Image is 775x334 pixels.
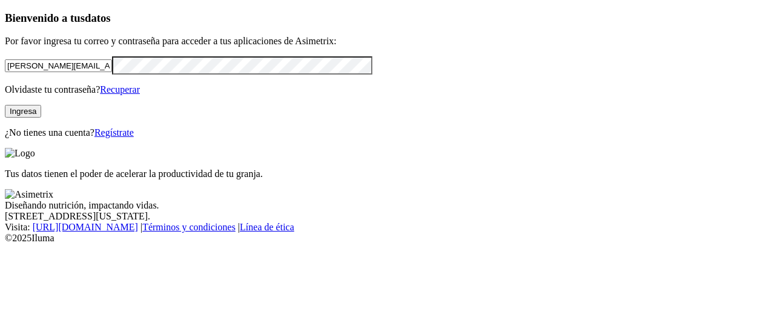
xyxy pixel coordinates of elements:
[5,105,41,118] button: Ingresa
[94,127,134,138] a: Regístrate
[240,222,294,232] a: Línea de ética
[5,211,770,222] div: [STREET_ADDRESS][US_STATE].
[5,59,112,72] input: Tu correo
[5,233,770,244] div: © 2025 Iluma
[5,12,770,25] h3: Bienvenido a tus
[5,84,770,95] p: Olvidaste tu contraseña?
[100,84,140,95] a: Recuperar
[33,222,138,232] a: [URL][DOMAIN_NAME]
[5,222,770,233] div: Visita : | |
[5,127,770,138] p: ¿No tienes una cuenta?
[5,148,35,159] img: Logo
[85,12,111,24] span: datos
[142,222,236,232] a: Términos y condiciones
[5,189,53,200] img: Asimetrix
[5,200,770,211] div: Diseñando nutrición, impactando vidas.
[5,36,770,47] p: Por favor ingresa tu correo y contraseña para acceder a tus aplicaciones de Asimetrix:
[5,169,770,179] p: Tus datos tienen el poder de acelerar la productividad de tu granja.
